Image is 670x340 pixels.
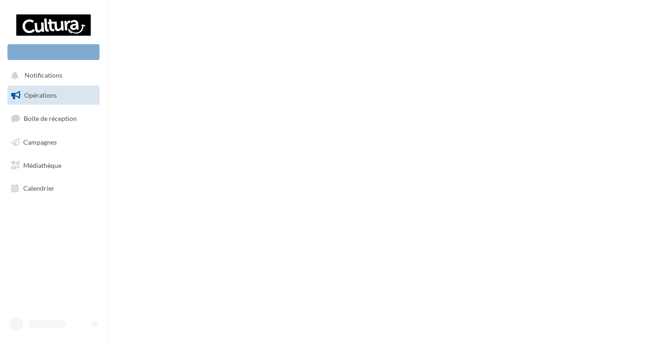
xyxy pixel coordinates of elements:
[25,72,62,80] span: Notifications
[6,133,101,152] a: Campagnes
[6,179,101,198] a: Calendrier
[24,91,57,99] span: Opérations
[6,156,101,175] a: Médiathèque
[7,44,100,60] div: Nouvelle campagne
[23,161,61,169] span: Médiathèque
[23,184,54,192] span: Calendrier
[6,108,101,128] a: Boîte de réception
[23,138,57,146] span: Campagnes
[6,86,101,105] a: Opérations
[24,114,77,122] span: Boîte de réception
